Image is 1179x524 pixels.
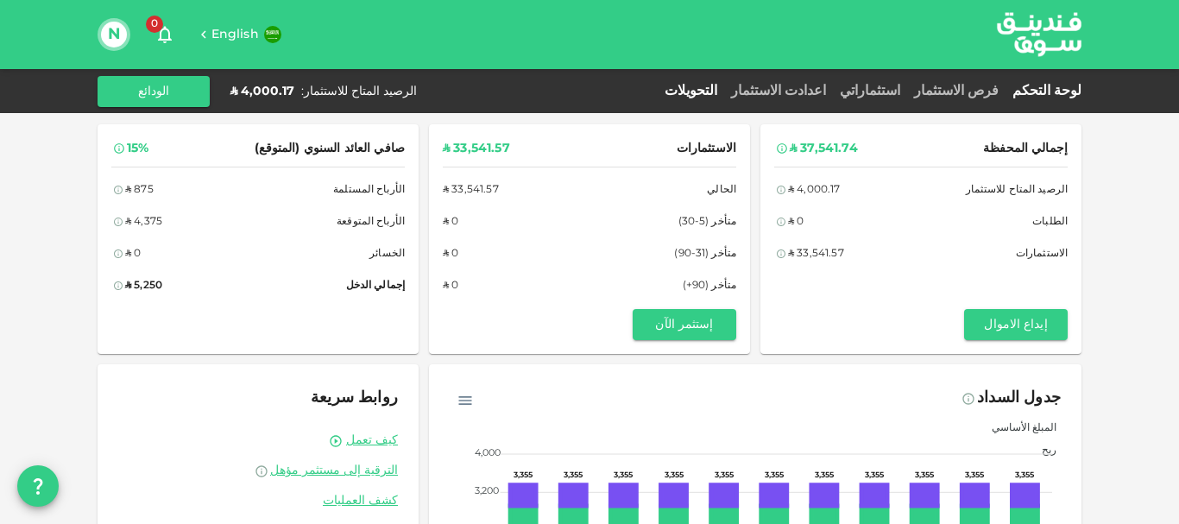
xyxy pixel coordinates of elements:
span: إجمالي الدخل [346,277,405,295]
a: اعدادت الاستثمار [724,85,833,98]
span: المبلغ الأساسي [979,423,1056,433]
span: الطلبات [1032,213,1068,231]
a: logo [997,1,1081,67]
img: flag-sa.b9a346574cdc8950dd34b50780441f57.svg [264,26,281,43]
span: English [211,28,259,41]
span: الرصيد المتاح للاستثمار [966,181,1068,199]
button: إيداع الاموال [964,309,1068,340]
tspan: 4,000 [475,449,501,458]
span: الاستثمارات [677,138,736,160]
button: question [17,465,59,507]
div: ʢ 33,541.57 [443,181,499,199]
div: ʢ 5,250 [125,277,162,295]
a: لوحة التحكم [1006,85,1081,98]
span: الاستثمارات [1016,245,1068,263]
button: N [101,22,127,47]
span: الحالي [707,181,736,199]
span: الخسائر [369,245,405,263]
span: صافي العائد السنوي (المتوقع) [255,138,405,160]
div: ʢ 0 [443,277,458,295]
div: ʢ 0 [443,245,458,263]
div: ʢ 33,541.57 [788,245,844,263]
span: إجمالي المحفظة [983,138,1068,160]
div: ʢ 37,541.74 [790,138,858,160]
button: إستثمر الآن [633,309,736,340]
div: ʢ 4,000.17 [788,181,841,199]
div: ʢ 0 [788,213,804,231]
button: 0 [148,17,182,52]
span: الترقية إلى مستثمر مؤهل [270,464,398,477]
div: ʢ 4,375 [125,213,162,231]
a: كشف العمليات [118,493,398,509]
div: ʢ 0 [443,213,458,231]
span: 0 [146,16,163,33]
button: الودائع [98,76,210,107]
span: الأرباح المستلمة [333,181,405,199]
a: التحويلات [658,85,724,98]
img: logo [974,1,1104,67]
div: 15% [127,138,148,160]
div: جدول السداد [977,385,1061,413]
a: فرص الاستثمار [907,85,1006,98]
span: متأخر (31-90) [674,245,736,263]
a: كيف تعمل [346,432,398,449]
a: استثماراتي [833,85,907,98]
span: روابط سريعة [311,390,398,406]
div: ʢ 4,000.17 [230,83,294,100]
a: الترقية إلى مستثمر مؤهل [118,463,398,479]
span: متأخر (5-30) [678,213,736,231]
span: الأرباح المتوقعة [337,213,405,231]
div: الرصيد المتاح للاستثمار : [301,83,417,100]
span: ربح [1029,445,1056,456]
div: ʢ 33,541.57 [443,138,510,160]
span: متأخر (90+) [683,277,736,295]
tspan: 3,200 [475,487,499,496]
div: ʢ 0 [125,245,141,263]
div: ʢ 875 [125,181,154,199]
